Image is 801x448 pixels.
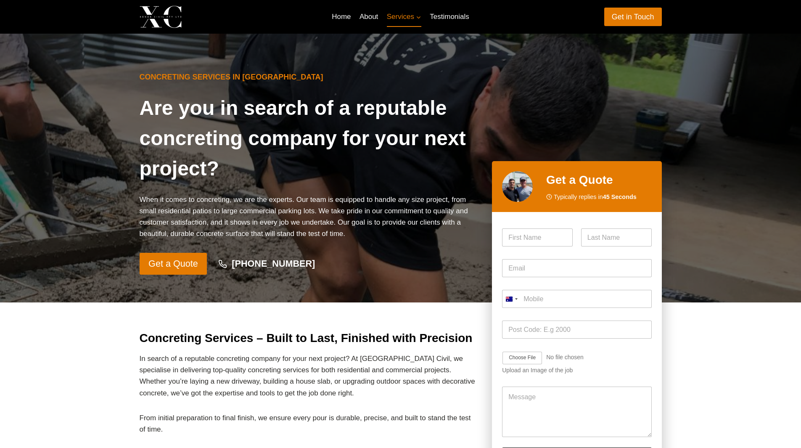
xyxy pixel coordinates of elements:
input: Email [502,259,651,277]
nav: Primary Navigation [328,7,473,27]
strong: [PHONE_NUMBER] [232,258,315,269]
a: Home [328,7,355,27]
h6: Concreting Services in [GEOGRAPHIC_DATA] [140,72,479,83]
strong: 45 Seconds [603,194,637,200]
span: Typically replies in [554,192,637,202]
input: Last Name [581,228,652,247]
input: Post Code: E.g 2000 [502,321,651,339]
a: Get in Touch [604,8,662,26]
a: Testimonials [426,7,473,27]
img: Xenos Civil [140,5,182,28]
p: From initial preparation to final finish, we ensure every pour is durable, precise, and built to ... [140,412,479,435]
span: Services [387,11,421,22]
a: Get a Quote [140,253,207,275]
span: Get a Quote [148,257,198,271]
p: Xenos Civil [189,10,248,23]
h2: Get a Quote [546,171,652,189]
a: About [355,7,383,27]
h2: Concreting Services – Built to Last, Finished with Precision [140,329,479,347]
div: Upload an Image of the job [502,367,651,374]
input: Mobile [502,290,651,308]
button: Selected country [502,290,521,308]
p: When it comes to concreting, we are the experts. Our team is equipped to handle any size project,... [140,194,479,240]
a: [PHONE_NUMBER] [210,254,323,273]
a: Services [383,7,426,27]
h1: Are you in search of a reputable concreting company for your next project? [140,93,479,184]
p: In search of a reputable concreting company for your next project? At [GEOGRAPHIC_DATA] Civil, we... [140,353,479,399]
a: Xenos Civil [140,5,248,28]
input: First Name [502,228,573,247]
